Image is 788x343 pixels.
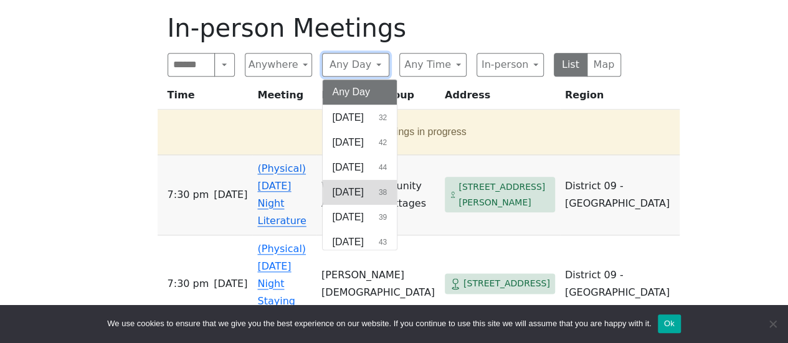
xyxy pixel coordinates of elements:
span: [DATE] [333,185,364,200]
th: Time [158,87,253,110]
span: 43 results [379,237,387,248]
button: Any Day [322,53,389,77]
td: Waialua Community Association Cottages [316,155,440,235]
button: [DATE]43 results [323,230,397,255]
div: Any Day [322,79,398,251]
span: 42 results [379,137,387,148]
td: District 09 - [GEOGRAPHIC_DATA] [560,235,680,333]
span: 7:30 PM [168,275,209,293]
span: We use cookies to ensure that we give you the best experience on our website. If you continue to ... [107,317,651,330]
span: [DATE] [333,110,364,125]
button: [DATE]39 results [323,205,397,230]
th: Address [440,87,560,110]
button: [DATE]38 results [323,180,397,205]
button: Map [587,53,621,77]
button: [DATE]32 results [323,105,397,130]
span: 44 results [379,162,387,173]
span: [DATE] [333,235,364,250]
span: [DATE] [333,210,364,225]
span: [STREET_ADDRESS][PERSON_NAME] [458,179,550,210]
button: [DATE]44 results [323,155,397,180]
th: Region [560,87,680,110]
span: 7:30 PM [168,186,209,204]
button: List [554,53,588,77]
button: 8 meetings in progress [163,115,670,149]
h1: In-person Meetings [168,13,621,43]
button: Any Day [323,80,397,105]
th: Location / Group [316,87,440,110]
a: (Physical) [DATE] Night Literature [257,162,306,227]
span: No [766,317,779,330]
span: 32 results [379,112,387,123]
span: 39 results [379,212,387,223]
button: In-person [477,53,544,77]
span: 38 results [379,187,387,198]
button: Ok [658,314,681,333]
button: [DATE]42 results [323,130,397,155]
input: Search [168,53,216,77]
th: Meeting [252,87,316,110]
span: [DATE] [214,186,247,204]
button: Search [214,53,234,77]
span: [DATE] [333,160,364,175]
span: [STREET_ADDRESS] [463,276,550,291]
button: Any Time [399,53,467,77]
span: [DATE] [214,275,247,293]
span: [DATE] [333,135,364,150]
a: (Physical) [DATE] Night Staying Sober [257,243,306,324]
td: [PERSON_NAME][DEMOGRAPHIC_DATA] [316,235,440,333]
button: Anywhere [245,53,312,77]
td: District 09 - [GEOGRAPHIC_DATA] [560,155,680,235]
